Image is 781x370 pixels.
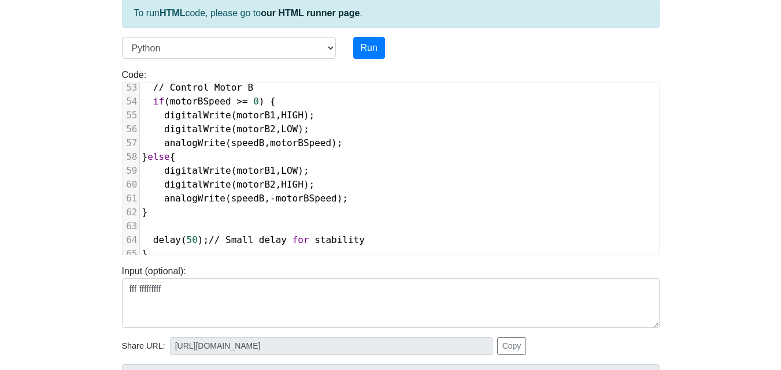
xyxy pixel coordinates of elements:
[142,234,365,245] span: ( );
[281,165,298,176] span: LOW
[142,96,276,107] span: ( ) {
[122,340,165,353] span: Share URL:
[170,82,209,93] span: Control
[164,179,231,190] span: digitalWrite
[353,37,385,59] button: Run
[153,96,164,107] span: if
[123,150,139,164] div: 58
[248,82,254,93] span: B
[123,81,139,95] div: 53
[276,193,337,204] span: motorBSpeed
[170,337,493,355] input: No share available yet
[236,124,275,134] span: motorB2
[231,193,265,204] span: speedB
[123,219,139,233] div: 63
[259,234,287,245] span: delay
[270,137,331,148] span: motorBSpeed
[281,110,303,121] span: HIGH
[314,234,365,245] span: stability
[214,82,242,93] span: Motor
[142,137,343,148] span: ( , );
[142,248,148,259] span: }
[164,124,231,134] span: digitalWrite
[270,193,276,204] span: -
[236,165,275,176] span: motorB1
[261,8,360,18] a: our HTML runner page
[164,165,231,176] span: digitalWrite
[253,96,259,107] span: 0
[231,137,265,148] span: speedB
[170,96,231,107] span: motorBSpeed
[497,337,527,355] button: Copy
[142,110,315,121] span: ( , );
[142,124,309,134] span: ( , );
[164,137,225,148] span: analogWrite
[281,124,298,134] span: LOW
[123,95,139,109] div: 54
[123,247,139,261] div: 65
[142,179,315,190] span: ( , );
[123,178,139,192] div: 60
[142,207,148,218] span: }
[142,193,349,204] span: ( , );
[209,234,220,245] span: //
[142,165,309,176] span: ( , );
[187,234,198,245] span: 50
[113,264,668,328] div: Input (optional):
[123,205,139,219] div: 62
[225,234,253,245] span: Small
[123,136,139,150] div: 57
[236,179,275,190] span: motorB2
[142,151,176,162] span: } {
[123,109,139,122] div: 55
[123,164,139,178] div: 59
[236,96,247,107] span: >=
[236,110,275,121] span: motorB1
[281,179,303,190] span: HIGH
[160,8,185,18] strong: HTML
[113,68,668,255] div: Code:
[147,151,170,162] span: else
[123,122,139,136] div: 56
[164,193,225,204] span: analogWrite
[123,192,139,205] div: 61
[293,234,309,245] span: for
[164,110,231,121] span: digitalWrite
[123,233,139,247] div: 64
[153,82,164,93] span: //
[153,234,181,245] span: delay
